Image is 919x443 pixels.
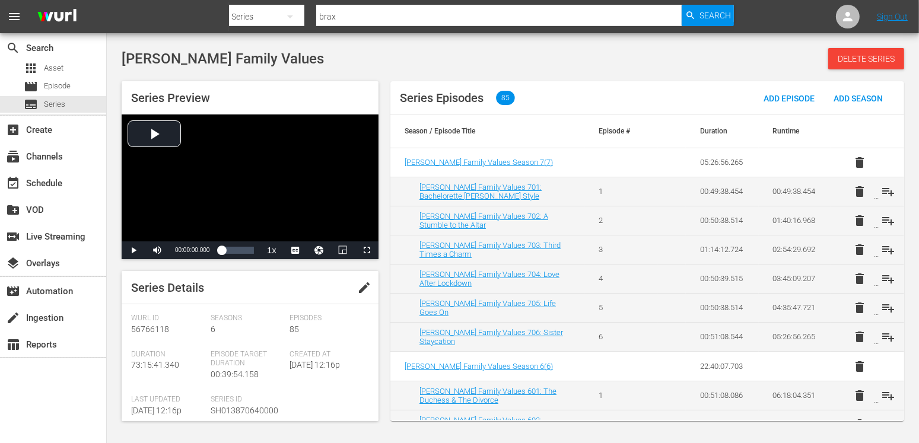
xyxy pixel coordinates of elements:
td: 00:51:07.960 [686,410,759,439]
span: [PERSON_NAME] Family Values [122,50,324,67]
button: Play [122,241,145,259]
span: Episode Target Duration [211,350,284,369]
td: 1 [584,381,657,410]
button: delete [845,148,874,177]
td: 03:45:09.207 [759,264,832,293]
button: playlist_add [874,235,902,264]
span: Asset [24,61,38,75]
td: 2 [584,410,657,439]
span: Live Streaming [6,230,20,244]
span: Series Preview [131,91,210,105]
span: Last Updated [131,395,205,404]
span: delete [853,243,867,257]
span: Overlays [6,256,20,270]
span: 00:39:54.158 [211,369,259,379]
a: [PERSON_NAME] Family Values 701: Bachelorette [PERSON_NAME] Style [419,183,542,200]
span: Asset [44,62,63,74]
button: Playback Rate [260,241,284,259]
div: Video Player [122,114,379,259]
td: 3 [584,235,657,264]
span: Add Season [824,94,892,103]
button: playlist_add [874,177,902,206]
span: [DATE] 12:16p [290,360,340,369]
span: Search [6,41,20,55]
td: 5 [584,293,657,322]
img: ans4CAIJ8jUAAAAAAAAAAAAAAAAAAAAAAAAgQb4GAAAAAAAAAAAAAAAAAAAAAAAAJMjXAAAAAAAAAAAAAAAAAAAAAAAAgAT5G... [28,3,85,31]
button: playlist_add [874,323,902,351]
span: delete [853,155,867,170]
span: delete [853,417,867,432]
span: 56766118 [131,324,169,334]
span: Created At [290,350,363,359]
button: delete [845,235,874,264]
span: Series Episodes [400,91,484,105]
span: edit [357,281,371,295]
span: Series Details [131,281,204,295]
span: playlist_add [881,184,895,199]
span: Episodes [290,314,363,323]
td: 00:51:08.086 [686,381,759,410]
th: Episode # [584,114,657,148]
td: 00:50:38.514 [686,293,759,322]
button: edit [350,273,379,302]
td: 01:14:12.724 [686,235,759,264]
a: [PERSON_NAME] Family Values 703: Third Times a Charm [419,241,561,259]
span: Create [6,123,20,137]
span: playlist_add [881,417,895,432]
td: 05:26:56.265 [759,322,832,351]
span: [DATE] 12:16p [131,406,182,415]
button: delete [845,177,874,206]
button: playlist_add [874,381,902,410]
span: menu [7,9,21,24]
td: 6 [584,322,657,351]
span: Duration [131,350,205,359]
a: [PERSON_NAME] Family Values 706: Sister Staycation [419,328,563,346]
td: 06:18:04.351 [759,381,832,410]
button: playlist_add [874,206,902,235]
button: Fullscreen [355,241,379,259]
button: Delete Series [828,48,904,69]
span: playlist_add [881,330,895,344]
button: delete [845,381,874,410]
td: 2 [584,206,657,235]
span: 73:15:41.340 [131,360,179,369]
span: Series [24,97,38,111]
span: Series ID [211,395,284,404]
button: Mute [145,241,169,259]
button: delete [845,264,874,293]
span: delete [853,272,867,286]
td: 00:51:08.544 [686,322,759,351]
a: Sign Out [877,12,908,21]
td: 4 [584,264,657,293]
span: Add Episode [754,94,824,103]
span: [PERSON_NAME] Family Values Season 7 ( 7 ) [405,158,553,167]
th: Season / Episode Title [390,114,584,148]
span: playlist_add [881,272,895,286]
button: playlist_add [874,264,902,293]
td: 00:50:38.514 [686,206,759,235]
span: delete [853,388,867,403]
span: Reports [6,337,20,352]
span: Wurl Id [131,314,205,323]
span: playlist_add [881,301,895,315]
span: delete [853,359,867,374]
span: Seasons [211,314,284,323]
td: 00:49:38.454 [686,177,759,206]
span: VOD [6,203,20,217]
span: Episode [44,80,71,92]
span: 6 [211,324,215,334]
button: playlist_add [874,294,902,322]
span: playlist_add [881,213,895,228]
a: [PERSON_NAME] Family Values 705: Life Goes On [419,299,556,317]
span: 85 [290,324,299,334]
span: 00:00:00.000 [175,247,209,253]
button: Add Season [824,87,892,109]
span: Episode [24,79,38,94]
button: Add Episode [754,87,824,109]
button: Picture-in-Picture [331,241,355,259]
td: 02:54:29.692 [759,235,832,264]
a: [PERSON_NAME] Family Values 704: Love After Lockdown [419,270,559,288]
button: delete [845,206,874,235]
a: [PERSON_NAME] Family Values 602: Allegedly [419,416,542,434]
span: SH013870640000 [211,406,278,415]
